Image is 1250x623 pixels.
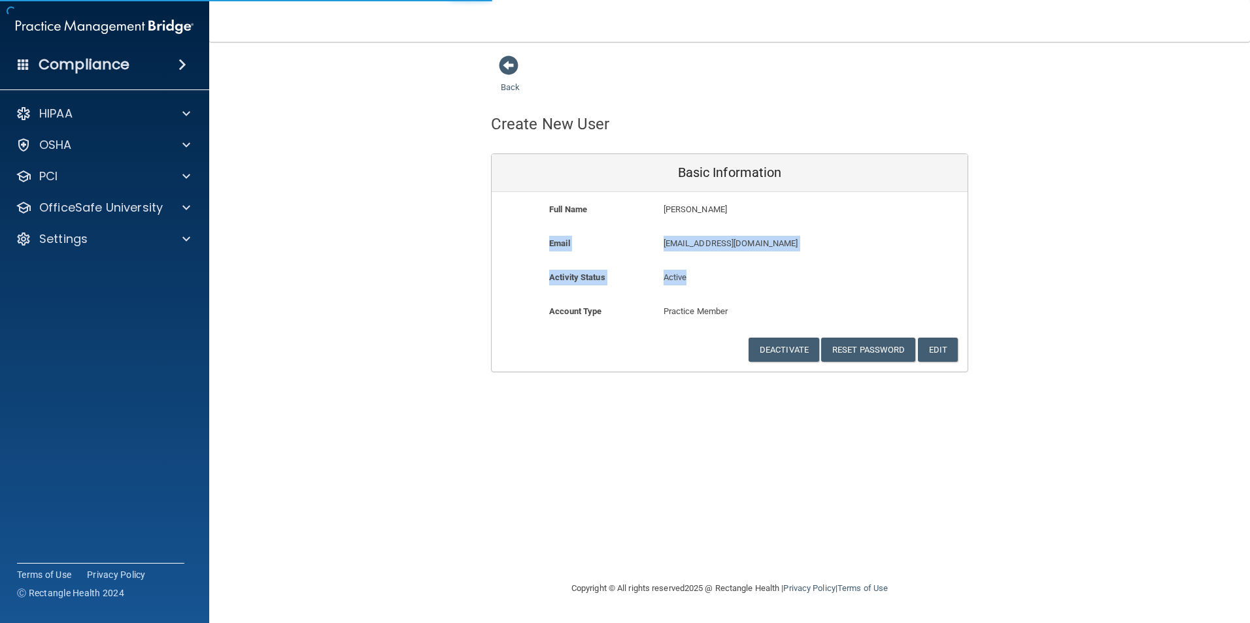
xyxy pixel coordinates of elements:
a: Terms of Use [17,568,71,581]
button: Edit [918,338,958,362]
a: Terms of Use [837,583,888,593]
p: PCI [39,168,58,184]
b: Account Type [549,306,601,316]
a: Privacy Policy [783,583,835,593]
p: OSHA [39,137,72,153]
div: Copyright © All rights reserved 2025 @ Rectangle Health | | [491,567,968,609]
iframe: Drift Widget Chat Controller [1024,530,1234,583]
a: OSHA [16,137,190,153]
b: Full Name [549,204,587,214]
p: Active [664,270,796,285]
p: HIPAA [39,106,73,121]
a: Settings [16,231,190,247]
img: PMB logo [16,14,194,40]
a: HIPAA [16,106,190,121]
div: Basic Information [492,154,968,192]
p: OfficeSafe University [39,200,163,216]
span: Ⓒ Rectangle Health 2024 [17,586,124,599]
a: OfficeSafe University [16,200,190,216]
a: Privacy Policy [87,568,146,581]
p: [PERSON_NAME] [664,202,872,217]
button: Deactivate [749,338,819,362]
p: Practice Member [664,304,796,319]
p: Settings [39,231,88,247]
h4: Compliance [39,56,129,74]
b: Email [549,238,570,248]
a: Back [501,67,520,92]
button: Reset Password [821,338,915,362]
h4: Create New User [491,116,610,133]
a: PCI [16,168,190,184]
p: [EMAIL_ADDRESS][DOMAIN_NAME] [664,236,872,251]
b: Activity Status [549,272,605,282]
